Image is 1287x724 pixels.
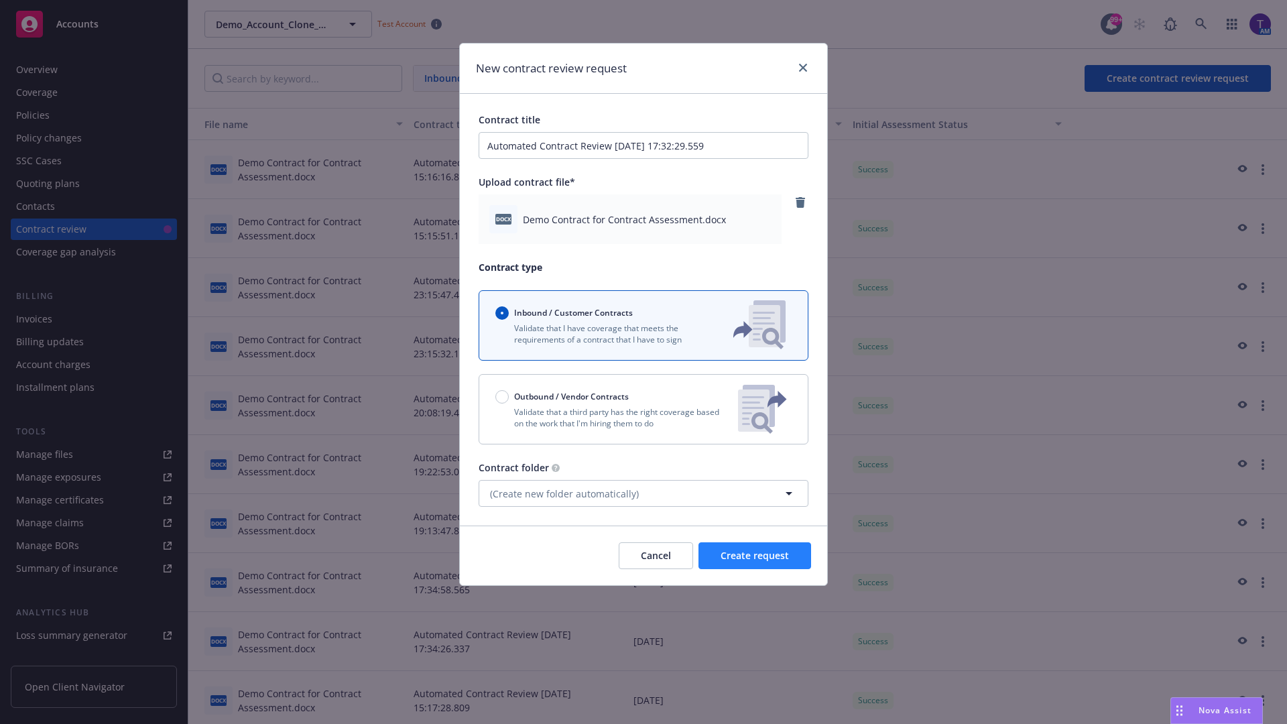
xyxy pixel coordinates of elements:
[490,487,639,501] span: (Create new folder automatically)
[495,406,727,429] p: Validate that a third party has the right coverage based on the work that I'm hiring them to do
[479,461,549,474] span: Contract folder
[479,260,808,274] p: Contract type
[476,60,627,77] h1: New contract review request
[641,549,671,562] span: Cancel
[792,194,808,210] a: remove
[479,113,540,126] span: Contract title
[523,213,726,227] span: Demo Contract for Contract Assessment.docx
[1171,698,1188,723] div: Drag to move
[479,176,575,188] span: Upload contract file*
[1170,697,1263,724] button: Nova Assist
[495,306,509,320] input: Inbound / Customer Contracts
[795,60,811,76] a: close
[479,290,808,361] button: Inbound / Customer ContractsValidate that I have coverage that meets the requirements of a contra...
[495,322,711,345] p: Validate that I have coverage that meets the requirements of a contract that I have to sign
[514,391,629,402] span: Outbound / Vendor Contracts
[514,307,633,318] span: Inbound / Customer Contracts
[619,542,693,569] button: Cancel
[721,549,789,562] span: Create request
[479,374,808,444] button: Outbound / Vendor ContractsValidate that a third party has the right coverage based on the work t...
[495,390,509,404] input: Outbound / Vendor Contracts
[479,132,808,159] input: Enter a title for this contract
[495,214,511,224] span: docx
[1199,705,1251,716] span: Nova Assist
[698,542,811,569] button: Create request
[479,480,808,507] button: (Create new folder automatically)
